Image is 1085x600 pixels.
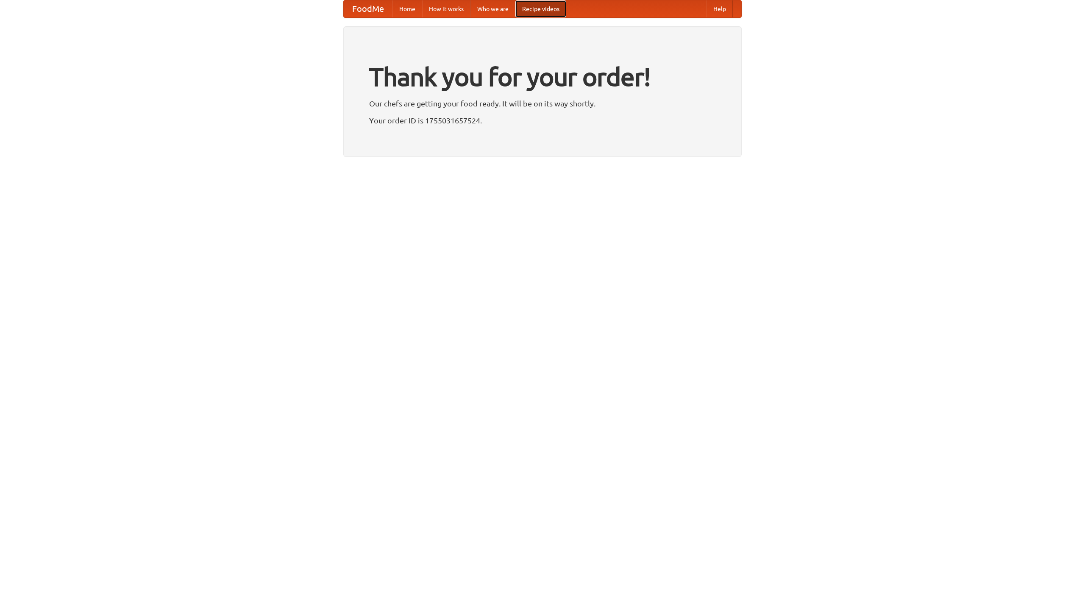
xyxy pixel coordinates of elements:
a: Recipe videos [515,0,566,17]
a: How it works [422,0,470,17]
p: Our chefs are getting your food ready. It will be on its way shortly. [369,97,716,110]
a: Help [707,0,733,17]
a: FoodMe [344,0,392,17]
h1: Thank you for your order! [369,56,716,97]
a: Home [392,0,422,17]
a: Who we are [470,0,515,17]
p: Your order ID is 1755031657524. [369,114,716,127]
